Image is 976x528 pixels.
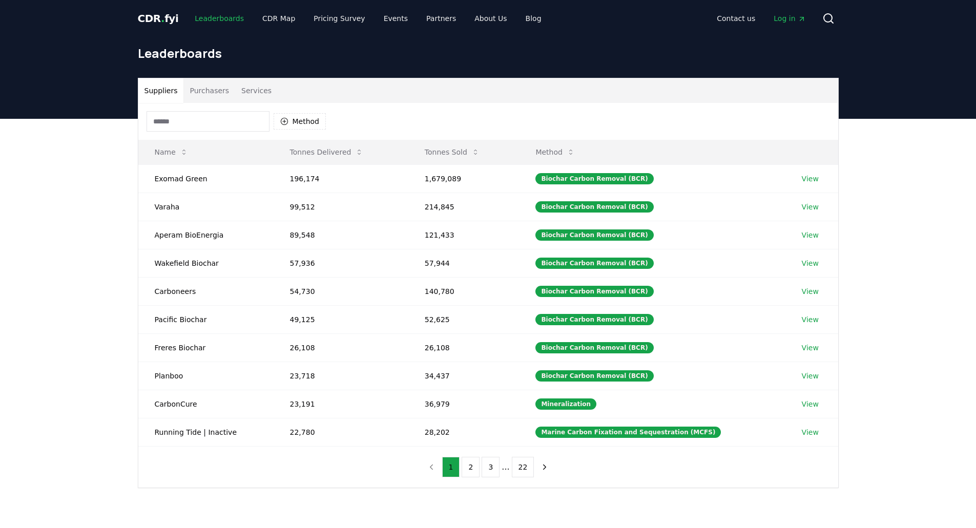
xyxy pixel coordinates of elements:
[274,113,326,130] button: Method
[138,277,274,305] td: Carboneers
[138,78,184,103] button: Suppliers
[709,9,814,28] nav: Main
[186,9,549,28] nav: Main
[408,390,520,418] td: 36,979
[138,221,274,249] td: Aperam BioEnergia
[418,9,464,28] a: Partners
[235,78,278,103] button: Services
[535,398,596,410] div: Mineralization
[274,305,408,333] td: 49,125
[138,390,274,418] td: CarbonCure
[482,457,500,477] button: 3
[408,164,520,193] td: 1,679,089
[535,427,721,438] div: Marine Carbon Fixation and Sequestration (MCFS)
[802,314,819,325] a: View
[535,201,653,213] div: Biochar Carbon Removal (BCR)
[282,142,372,162] button: Tonnes Delivered
[274,193,408,221] td: 99,512
[802,230,819,240] a: View
[709,9,763,28] a: Contact us
[274,221,408,249] td: 89,548
[408,305,520,333] td: 52,625
[274,164,408,193] td: 196,174
[512,457,534,477] button: 22
[802,427,819,437] a: View
[138,193,274,221] td: Varaha
[535,286,653,297] div: Biochar Carbon Removal (BCR)
[274,362,408,390] td: 23,718
[774,13,805,24] span: Log in
[138,45,839,61] h1: Leaderboards
[183,78,235,103] button: Purchasers
[535,342,653,353] div: Biochar Carbon Removal (BCR)
[274,277,408,305] td: 54,730
[274,390,408,418] td: 23,191
[138,418,274,446] td: Running Tide | Inactive
[527,142,583,162] button: Method
[462,457,480,477] button: 2
[517,9,550,28] a: Blog
[408,333,520,362] td: 26,108
[417,142,488,162] button: Tonnes Sold
[274,418,408,446] td: 22,780
[408,418,520,446] td: 28,202
[442,457,460,477] button: 1
[161,12,164,25] span: .
[535,370,653,382] div: Biochar Carbon Removal (BCR)
[138,164,274,193] td: Exomad Green
[408,221,520,249] td: 121,433
[802,399,819,409] a: View
[138,305,274,333] td: Pacific Biochar
[408,277,520,305] td: 140,780
[138,249,274,277] td: Wakefield Biochar
[147,142,196,162] button: Name
[535,229,653,241] div: Biochar Carbon Removal (BCR)
[502,461,509,473] li: ...
[466,9,515,28] a: About Us
[254,9,303,28] a: CDR Map
[535,173,653,184] div: Biochar Carbon Removal (BCR)
[138,11,179,26] a: CDR.fyi
[802,258,819,268] a: View
[376,9,416,28] a: Events
[138,362,274,390] td: Planboo
[274,333,408,362] td: 26,108
[274,249,408,277] td: 57,936
[802,202,819,212] a: View
[186,9,252,28] a: Leaderboards
[138,333,274,362] td: Freres Biochar
[802,174,819,184] a: View
[802,286,819,297] a: View
[535,314,653,325] div: Biochar Carbon Removal (BCR)
[408,362,520,390] td: 34,437
[408,193,520,221] td: 214,845
[765,9,814,28] a: Log in
[408,249,520,277] td: 57,944
[138,12,179,25] span: CDR fyi
[305,9,373,28] a: Pricing Survey
[536,457,553,477] button: next page
[802,371,819,381] a: View
[802,343,819,353] a: View
[535,258,653,269] div: Biochar Carbon Removal (BCR)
